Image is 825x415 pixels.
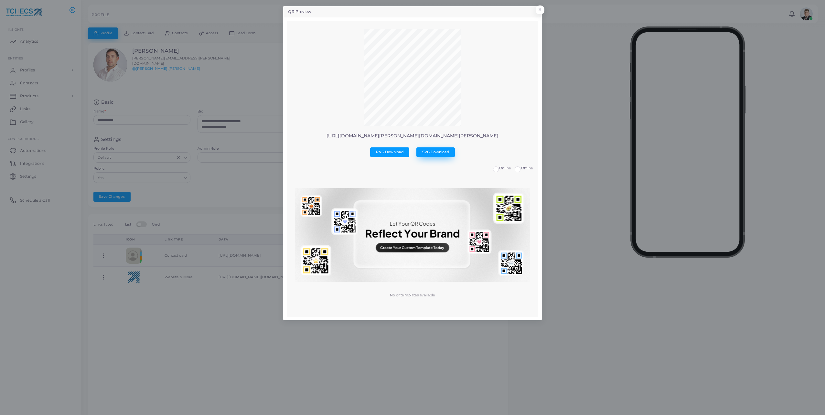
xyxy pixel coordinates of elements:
[499,166,511,170] span: Online
[422,150,449,154] span: SVG Download
[292,133,533,139] p: [URL][DOMAIN_NAME][PERSON_NAME][DOMAIN_NAME][PERSON_NAME]
[416,147,455,157] button: SVG Download
[376,150,404,154] span: PNG Download
[288,9,311,15] h5: QR Preview
[370,147,409,157] button: PNG Download
[536,5,544,14] button: Close
[295,188,530,282] img: No qr templates
[390,293,435,298] p: No qr templates available
[521,166,533,170] span: Offline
